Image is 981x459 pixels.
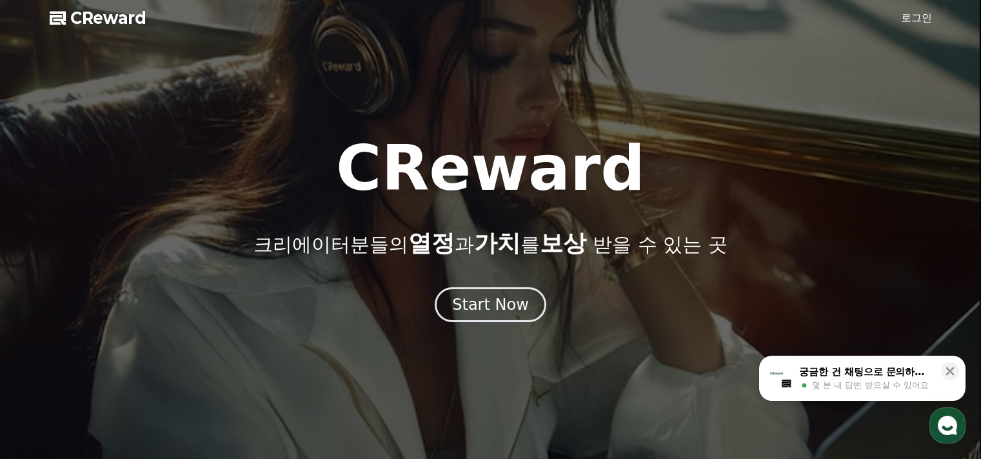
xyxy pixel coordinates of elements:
span: 보상 [540,230,586,256]
a: 로그인 [901,10,932,26]
button: Start Now [435,287,546,322]
span: CReward [70,8,146,28]
a: CReward [50,8,146,28]
span: 열정 [408,230,455,256]
div: Start Now [452,294,529,315]
span: 가치 [474,230,520,256]
p: 크리에이터분들의 과 를 받을 수 있는 곳 [253,230,727,256]
h1: CReward [336,138,645,199]
a: Start Now [435,300,546,312]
